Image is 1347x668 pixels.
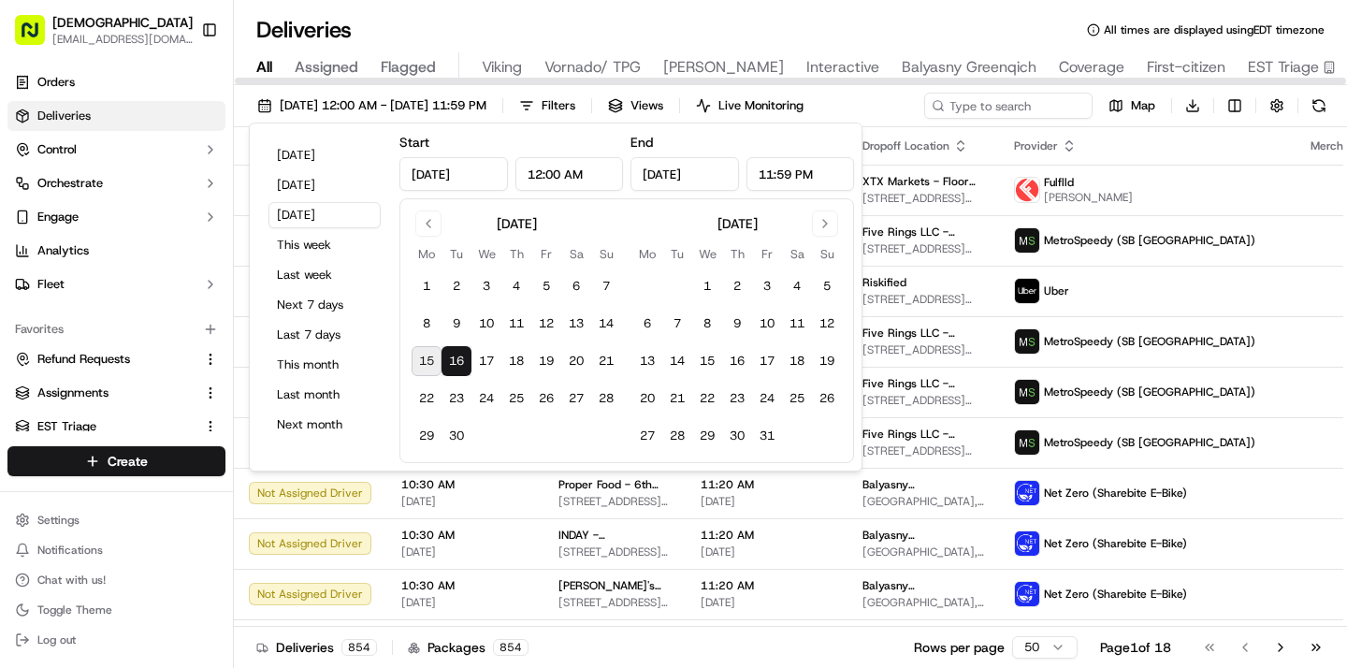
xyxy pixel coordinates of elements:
[166,341,204,356] span: [DATE]
[268,142,381,168] button: [DATE]
[662,244,692,264] th: Tuesday
[701,494,833,509] span: [DATE]
[688,93,812,119] button: Live Monitoring
[862,326,984,341] span: Five Rings LLC - [GEOGRAPHIC_DATA] - Floor 30
[268,292,381,318] button: Next 7 days
[812,346,842,376] button: 19
[401,494,529,509] span: [DATE]
[412,244,442,264] th: Monday
[1044,587,1187,602] span: Net Zero (Sharebite E-Bike)
[318,184,340,207] button: Start new chat
[1015,481,1039,505] img: net_zero_logo.png
[862,578,984,593] span: Balyasny ([GEOGRAPHIC_DATA]) - Floor 35
[442,384,471,414] button: 23
[558,477,671,492] span: Proper Food - 6th Ave
[52,32,193,47] span: [EMAIL_ADDRESS][DOMAIN_NAME]
[662,309,692,339] button: 7
[924,93,1093,119] input: Type to search
[1015,279,1039,303] img: uber-new-logo.jpeg
[501,244,531,264] th: Thursday
[782,309,812,339] button: 11
[862,174,984,189] span: XTX Markets - Floor 64th Floor
[84,197,257,212] div: We're available if you need us!
[692,384,722,414] button: 22
[7,412,225,442] button: EST Triage
[862,393,984,408] span: [STREET_ADDRESS][US_STATE]
[632,421,662,451] button: 27
[442,346,471,376] button: 16
[415,211,442,237] button: Go to previous month
[752,346,782,376] button: 17
[561,346,591,376] button: 20
[341,639,377,656] div: 854
[268,172,381,198] button: [DATE]
[1147,56,1225,79] span: First-citizen
[7,537,225,563] button: Notifications
[561,244,591,264] th: Saturday
[7,627,225,653] button: Log out
[862,443,984,458] span: [STREET_ADDRESS][US_STATE]
[39,179,73,212] img: 8571987876998_91fb9ceb93ad5c398215_72.jpg
[401,528,529,543] span: 10:30 AM
[862,494,984,509] span: [GEOGRAPHIC_DATA], [STREET_ADDRESS][US_STATE]
[561,309,591,339] button: 13
[7,7,194,52] button: [DEMOGRAPHIC_DATA][EMAIL_ADDRESS][DOMAIN_NAME]
[752,271,782,301] button: 3
[717,214,758,233] div: [DATE]
[471,271,501,301] button: 3
[177,418,300,437] span: API Documentation
[782,271,812,301] button: 4
[166,290,246,305] span: 2 minutes ago
[722,244,752,264] th: Thursday
[1044,536,1187,551] span: Net Zero (Sharebite E-Bike)
[7,507,225,533] button: Settings
[1015,178,1039,202] img: profile_Fulflld_OnFleet_Thistle_SF.png
[1044,283,1069,298] span: Uber
[1044,175,1074,190] span: Fulflld
[412,421,442,451] button: 29
[662,384,692,414] button: 21
[501,346,531,376] button: 18
[544,56,641,79] span: Vornado/ TPG
[692,271,722,301] button: 1
[1015,531,1039,556] img: net_zero_logo.png
[531,244,561,264] th: Friday
[37,573,106,588] span: Chat with us!
[722,346,752,376] button: 16
[84,179,307,197] div: Start new chat
[701,595,833,610] span: [DATE]
[268,202,381,228] button: [DATE]
[600,93,672,119] button: Views
[632,346,662,376] button: 13
[531,271,561,301] button: 5
[1100,93,1164,119] button: Map
[37,418,143,437] span: Knowledge Base
[268,412,381,438] button: Next month
[482,56,522,79] span: Viking
[37,385,109,401] span: Assignments
[19,19,56,56] img: Nash
[862,342,984,357] span: [STREET_ADDRESS][US_STATE]
[280,97,486,114] span: [DATE] 12:00 AM - [DATE] 11:59 PM
[862,138,949,153] span: Dropoff Location
[7,344,225,374] button: Refund Requests
[442,271,471,301] button: 2
[722,309,752,339] button: 9
[268,382,381,408] button: Last month
[782,346,812,376] button: 18
[7,378,225,408] button: Assignments
[782,244,812,264] th: Saturday
[256,56,272,79] span: All
[561,384,591,414] button: 27
[1044,385,1255,399] span: MetroSpeedy (SB [GEOGRAPHIC_DATA])
[15,385,196,401] a: Assignments
[37,603,112,617] span: Toggle Theme
[52,13,193,32] button: [DEMOGRAPHIC_DATA]
[399,134,429,151] label: Start
[155,290,162,305] span: •
[752,309,782,339] button: 10
[7,101,225,131] a: Deliveries
[862,376,984,391] span: Five Rings LLC - [GEOGRAPHIC_DATA] - Floor 30
[49,121,337,140] input: Got a question? Start typing here...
